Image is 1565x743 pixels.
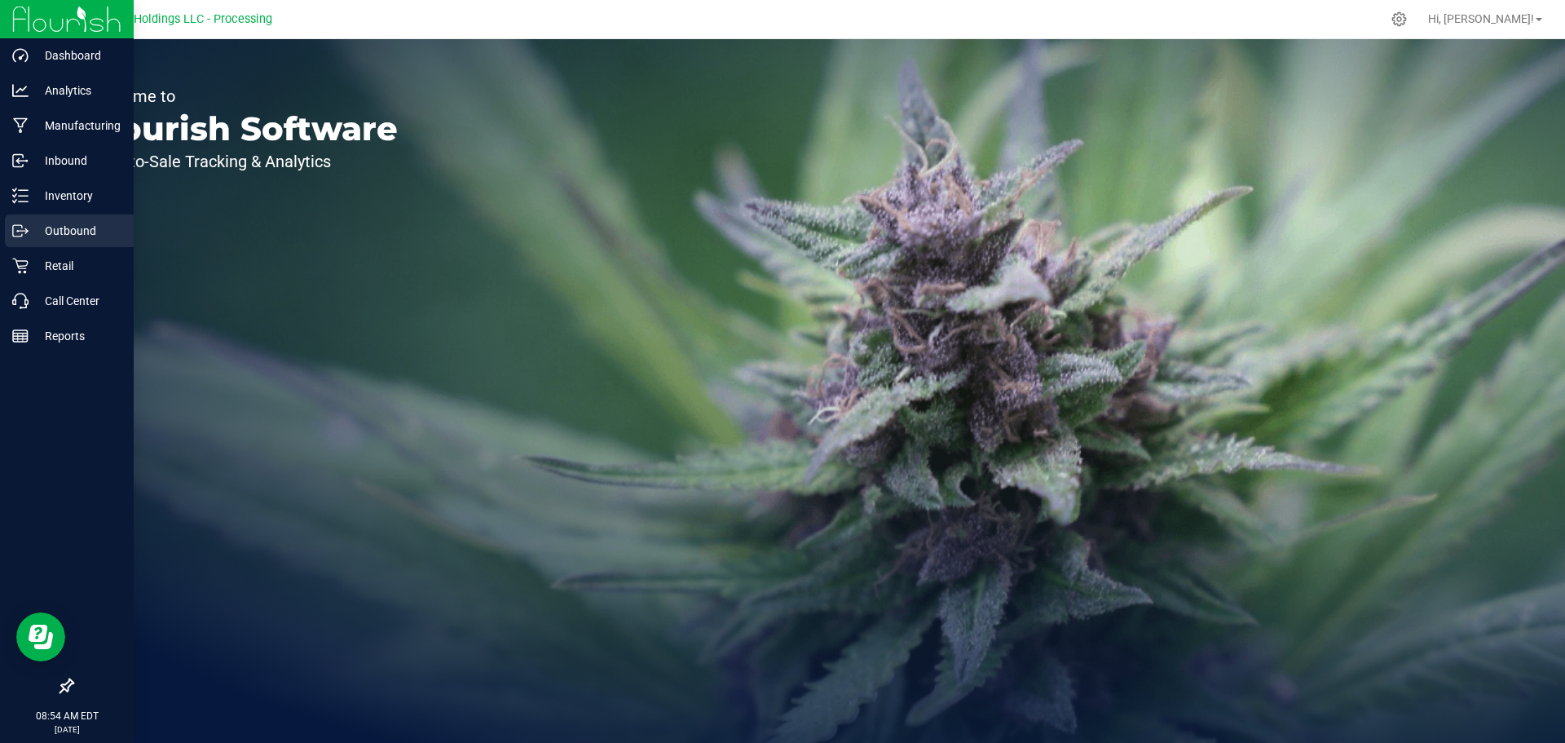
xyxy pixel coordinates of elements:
[29,81,126,100] p: Analytics
[12,82,29,99] inline-svg: Analytics
[12,328,29,344] inline-svg: Reports
[29,326,126,346] p: Reports
[29,186,126,206] p: Inventory
[60,12,272,26] span: Riviera Creek Holdings LLC - Processing
[88,113,398,145] p: Flourish Software
[7,723,126,736] p: [DATE]
[88,88,398,104] p: Welcome to
[1428,12,1534,25] span: Hi, [PERSON_NAME]!
[12,293,29,309] inline-svg: Call Center
[29,46,126,65] p: Dashboard
[12,223,29,239] inline-svg: Outbound
[12,258,29,274] inline-svg: Retail
[16,613,65,661] iframe: Resource center
[12,153,29,169] inline-svg: Inbound
[12,117,29,134] inline-svg: Manufacturing
[88,153,398,170] p: Seed-to-Sale Tracking & Analytics
[1389,11,1409,27] div: Manage settings
[7,709,126,723] p: 08:54 AM EDT
[29,221,126,241] p: Outbound
[29,291,126,311] p: Call Center
[29,151,126,170] p: Inbound
[12,47,29,64] inline-svg: Dashboard
[29,256,126,276] p: Retail
[29,116,126,135] p: Manufacturing
[12,188,29,204] inline-svg: Inventory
